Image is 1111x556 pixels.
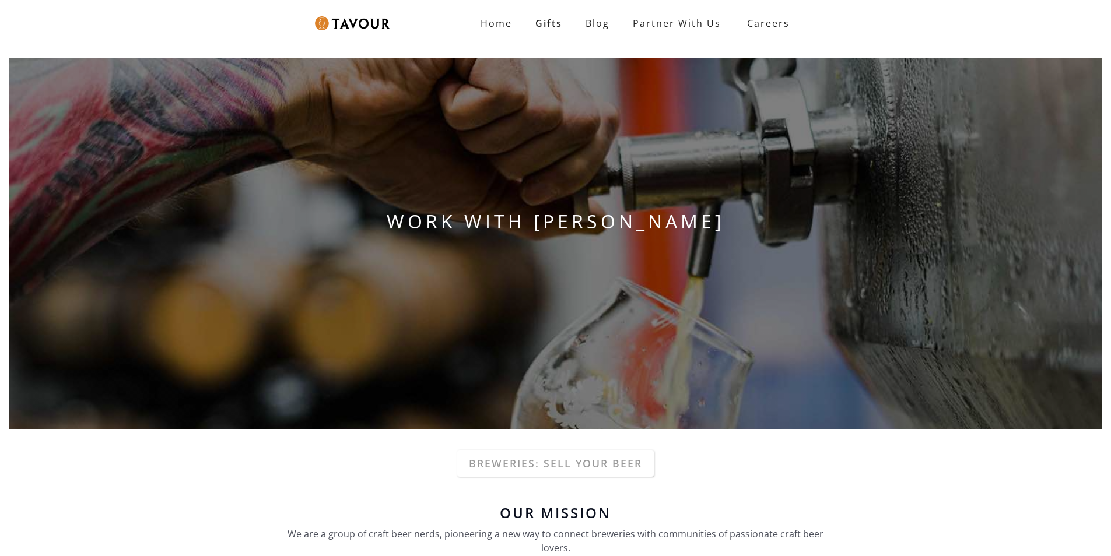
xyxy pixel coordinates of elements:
a: Partner With Us [621,12,733,35]
h6: Our Mission [282,506,830,520]
a: Breweries: Sell your beer [457,450,654,477]
a: Home [469,12,524,35]
a: Careers [733,7,798,40]
a: Gifts [524,12,574,35]
a: Blog [574,12,621,35]
h1: WORK WITH [PERSON_NAME] [9,207,1102,235]
strong: Home [481,17,512,30]
strong: Careers [747,12,790,35]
